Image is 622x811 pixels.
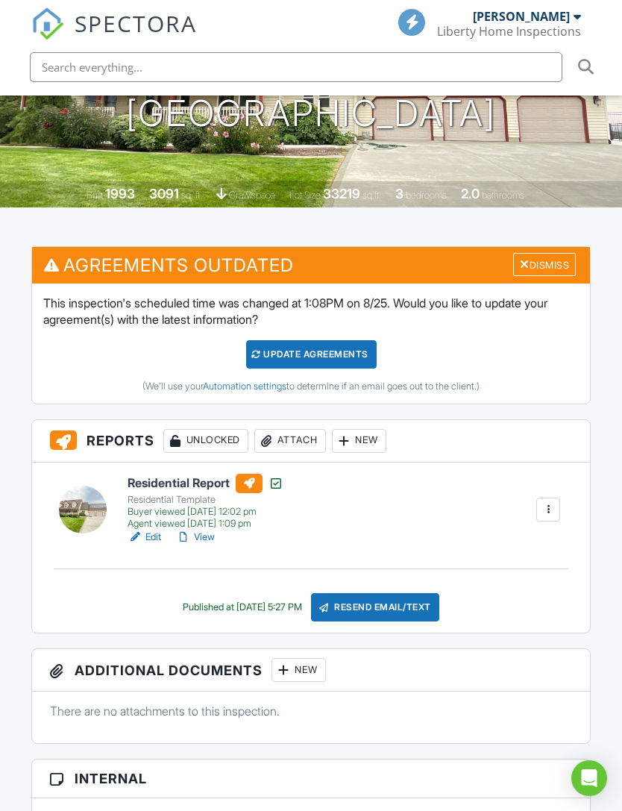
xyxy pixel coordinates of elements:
[513,253,576,276] div: Dismiss
[126,54,496,134] h1: [STREET_ADDRESS] [GEOGRAPHIC_DATA]
[246,340,377,369] div: Update Agreements
[311,593,439,621] div: Resend Email/Text
[571,760,607,796] div: Open Intercom Messenger
[473,9,570,24] div: [PERSON_NAME]
[362,190,381,201] span: sq.ft.
[32,247,591,284] h3: Agreements Outdated
[323,186,360,201] div: 33219
[229,190,275,201] span: crawlspace
[31,7,64,40] img: The Best Home Inspection Software - Spectora
[75,7,197,39] span: SPECTORA
[32,760,591,798] h3: Internal
[43,381,579,392] div: (We'll use your to determine if an email goes out to the client.)
[176,530,215,545] a: View
[30,52,562,82] input: Search everything...
[149,186,179,201] div: 3091
[32,284,591,404] div: This inspection's scheduled time was changed at 1:08PM on 8/25. Would you like to update your agr...
[271,658,326,682] div: New
[461,186,480,201] div: 2.0
[105,186,135,201] div: 1993
[87,190,103,201] span: Built
[128,474,283,493] h6: Residential Report
[437,24,581,39] div: Liberty Home Inspections
[32,649,591,692] h3: Additional Documents
[128,506,283,518] div: Buyer viewed [DATE] 12:02 pm
[406,190,447,201] span: bedrooms
[128,518,283,530] div: Agent viewed [DATE] 1:09 pm
[289,190,321,201] span: Lot Size
[163,429,248,453] div: Unlocked
[128,494,283,506] div: Residential Template
[128,530,161,545] a: Edit
[183,601,302,613] div: Published at [DATE] 5:27 PM
[332,429,386,453] div: New
[181,190,202,201] span: sq. ft.
[31,20,197,51] a: SPECTORA
[50,703,573,719] p: There are no attachments to this inspection.
[482,190,524,201] span: bathrooms
[128,474,283,530] a: Residential Report Residential Template Buyer viewed [DATE] 12:02 pm Agent viewed [DATE] 1:09 pm
[203,381,286,392] a: Automation settings
[254,429,326,453] div: Attach
[395,186,403,201] div: 3
[32,420,591,463] h3: Reports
